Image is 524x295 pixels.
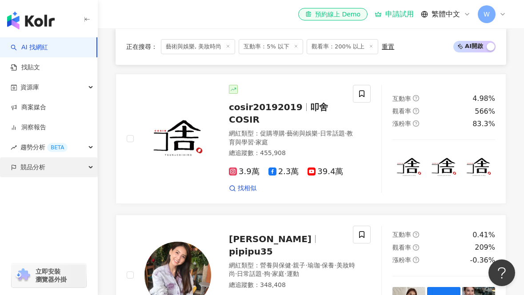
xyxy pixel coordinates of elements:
span: 藝術與娛樂, 美妝時尚 [161,39,235,54]
span: 找相似 [238,184,256,193]
span: 促購導購 [260,130,285,137]
span: 競品分析 [20,157,45,177]
span: 39.4萬 [308,167,343,176]
span: · [254,139,256,146]
div: 重置 [382,43,394,50]
span: 狗 [264,270,270,277]
img: post-image [427,151,460,183]
span: · [284,270,286,277]
span: 親子 [293,262,305,269]
a: 申請試用 [375,10,414,19]
iframe: Help Scout Beacon - Open [488,259,515,286]
div: 總追蹤數 ： 455,908 [229,149,356,158]
div: BETA [47,143,68,152]
span: 家庭 [256,139,268,146]
span: 營養與保健 [260,262,291,269]
span: · [235,270,237,277]
span: 漲粉率 [392,120,411,127]
span: 立即安裝 瀏覽器外掛 [36,267,67,283]
span: 正在搜尋 ： [126,43,157,50]
span: · [345,130,347,137]
span: 教育與學習 [229,130,353,146]
img: KOL Avatar [144,105,211,172]
a: 洞察報告 [11,123,46,132]
span: 日常話題 [237,270,262,277]
span: question-circle [413,257,419,263]
a: 找相似 [229,184,256,193]
span: · [291,262,293,269]
span: 互動率 [392,231,411,238]
span: · [285,130,287,137]
span: · [320,262,322,269]
span: 保養 [322,262,334,269]
a: KOL Avatarcosir20192019叩舍COSIR網紅類型：促購導購·藝術與娛樂·日常話題·教育與學習·家庭總追蹤數：455,9083.9萬2.3萬39.4萬找相似互動率questio... [116,74,506,204]
span: 觀看率 [392,244,411,251]
span: question-circle [413,231,419,238]
div: 83.3% [472,119,495,129]
img: post-image [392,151,425,183]
div: 網紅類型 ： [229,129,356,147]
span: pipipu35 [229,246,273,257]
span: 日常話題 [320,130,345,137]
a: 預約線上 Demo [298,8,368,20]
span: 觀看率 [392,108,411,115]
span: 叩舍COSIR [229,102,328,125]
span: 互動率 [392,95,411,102]
span: question-circle [413,120,419,127]
span: 繁體中文 [432,9,460,19]
span: question-circle [413,244,419,251]
span: 觀看率：200% 以上 [307,39,378,54]
span: 資源庫 [20,77,39,97]
span: · [270,270,272,277]
span: · [318,130,320,137]
div: 4.98% [472,94,495,104]
img: logo [7,12,55,29]
img: chrome extension [14,268,32,283]
span: question-circle [413,108,419,114]
span: 趨勢分析 [20,137,68,157]
div: 預約線上 Demo [305,10,360,19]
span: 互動率：5% 以下 [239,39,303,54]
span: 漲粉率 [392,256,411,263]
a: 商案媒合 [11,103,46,112]
div: 0.41% [472,230,495,240]
div: 總追蹤數 ： 348,408 [229,281,356,290]
span: 3.9萬 [229,167,260,176]
a: searchAI 找網紅 [11,43,48,52]
span: 運動 [287,270,299,277]
span: rise [11,144,17,151]
span: · [334,262,336,269]
span: 2.3萬 [268,167,299,176]
span: question-circle [413,95,419,101]
span: cosir20192019 [229,102,303,112]
a: 找貼文 [11,63,40,72]
span: · [305,262,307,269]
div: 209% [475,243,495,252]
span: 家庭 [272,270,284,277]
span: 藝術與娛樂 [287,130,318,137]
div: 網紅類型 ： [229,261,356,279]
span: [PERSON_NAME] [229,234,312,244]
img: post-image [462,151,495,183]
span: W [484,9,490,19]
span: · [262,270,264,277]
div: 566% [475,107,495,116]
span: 瑜珈 [308,262,320,269]
div: -0.36% [470,255,495,265]
a: chrome extension立即安裝 瀏覽器外掛 [12,263,86,287]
